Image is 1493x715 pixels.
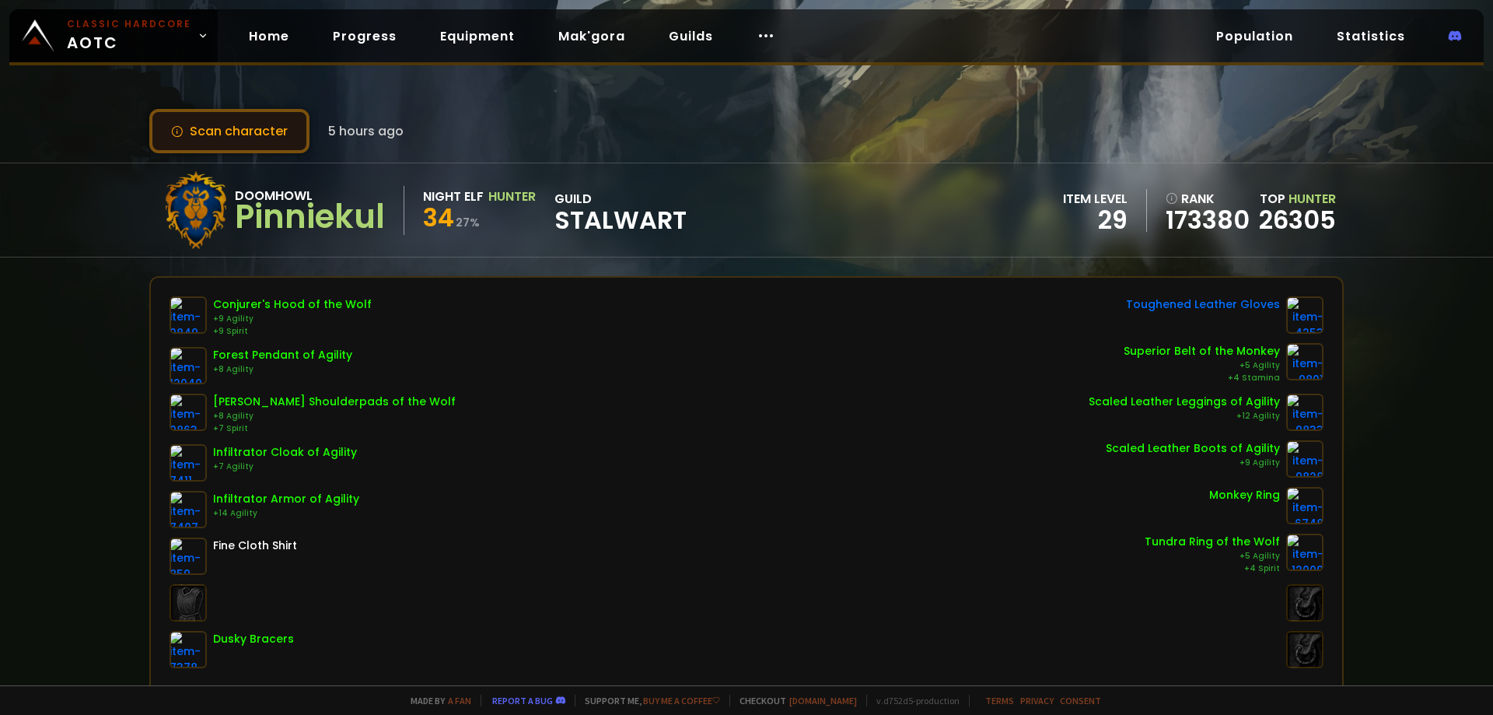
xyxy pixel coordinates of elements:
a: Report a bug [492,695,553,706]
a: Equipment [428,20,527,52]
div: Infiltrator Cloak of Agility [213,444,357,461]
span: 34 [423,200,454,235]
div: Toughened Leather Gloves [1126,296,1280,313]
a: Consent [1060,695,1101,706]
div: +4 Stamina [1124,372,1280,384]
div: Doomhowl [235,186,385,205]
span: v. d752d5 - production [866,695,960,706]
span: Hunter [1288,190,1336,208]
a: [DOMAIN_NAME] [789,695,857,706]
div: item level [1063,189,1128,209]
a: a fan [448,695,471,706]
a: Guilds [656,20,726,52]
a: Statistics [1324,20,1418,52]
img: item-6748 [1286,487,1323,524]
span: Made by [401,695,471,706]
a: Home [236,20,302,52]
div: +5 Agility [1145,550,1280,563]
a: Privacy [1020,695,1054,706]
img: item-7407 [170,491,207,528]
small: Classic Hardcore [67,17,191,31]
small: 27 % [456,215,480,230]
img: item-9863 [170,394,207,431]
span: Stalwart [554,209,687,232]
div: Night Elf [423,187,484,206]
div: Forest Pendant of Agility [213,347,352,363]
a: Population [1204,20,1306,52]
div: +9 Agility [213,313,372,325]
button: Scan character [149,109,309,153]
div: +9 Spirit [213,325,372,338]
img: item-9833 [1286,394,1323,431]
div: +7 Spirit [213,422,456,435]
div: Superior Belt of the Monkey [1124,343,1280,359]
div: +12 Agility [1089,410,1280,422]
div: Monkey Ring [1209,487,1280,503]
span: Support me, [575,695,720,706]
div: [PERSON_NAME] Shoulderpads of the Wolf [213,394,456,410]
a: Progress [320,20,409,52]
div: Infiltrator Armor of Agility [213,491,359,507]
span: AOTC [67,17,191,54]
div: rank [1166,189,1250,209]
div: +5 Agility [1124,359,1280,372]
div: +4 Spirit [1145,563,1280,575]
div: Hunter [488,187,536,206]
a: 173380 [1166,209,1250,232]
span: 5 hours ago [328,121,404,141]
a: Terms [985,695,1014,706]
img: item-4253 [1286,296,1323,334]
div: +7 Agility [213,461,357,473]
div: Dusky Bracers [213,631,294,647]
div: Fine Cloth Shirt [213,538,297,554]
img: item-7411 [170,444,207,482]
div: Tundra Ring of the Wolf [1145,534,1280,550]
img: item-9828 [1286,440,1323,478]
div: 29 [1063,209,1128,232]
div: Top [1259,189,1336,209]
div: +9 Agility [1106,457,1280,469]
a: Mak'gora [546,20,638,52]
div: +8 Agility [213,410,456,422]
div: Scaled Leather Boots of Agility [1106,440,1280,457]
div: Conjurer's Hood of the Wolf [213,296,372,313]
div: Scaled Leather Leggings of Agility [1089,394,1280,410]
a: Classic HardcoreAOTC [9,9,218,62]
div: Pinniekul [235,205,385,229]
img: item-859 [170,538,207,575]
img: item-12040 [170,347,207,384]
img: item-9849 [170,296,207,334]
span: Checkout [729,695,857,706]
div: +14 Agility [213,507,359,520]
img: item-12009 [1286,534,1323,571]
div: +8 Agility [213,363,352,376]
a: Buy me a coffee [643,695,720,706]
div: guild [554,189,687,232]
img: item-9801 [1286,343,1323,380]
img: item-7378 [170,631,207,668]
a: 26305 [1259,202,1336,237]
